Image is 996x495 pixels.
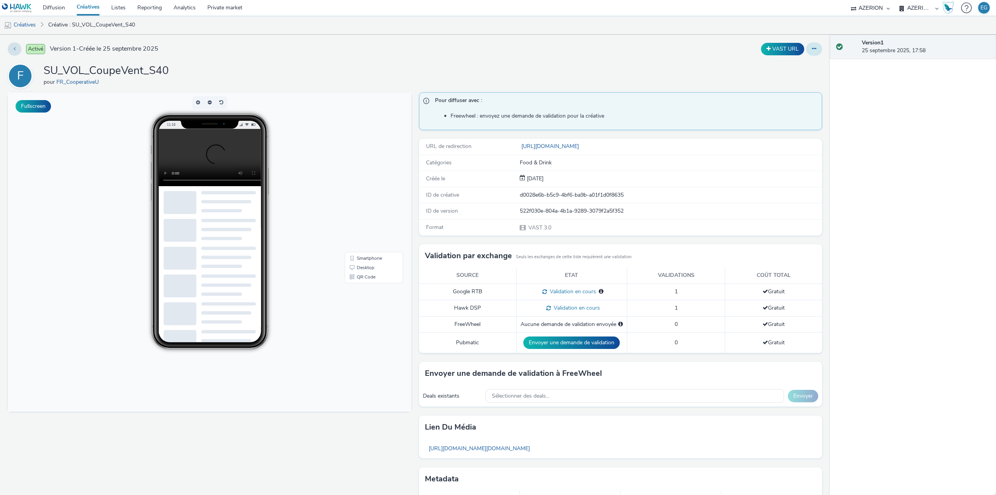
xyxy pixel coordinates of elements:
button: Envoyer une demande de validation [523,336,620,349]
th: Coût total [725,268,822,284]
li: Freewheel : envoyez une demande de validation pour la créative [451,112,818,120]
li: QR Code [338,180,394,189]
span: Format [426,224,444,231]
button: Envoyer [788,390,818,402]
span: 1 [675,304,678,312]
span: URL de redirection [426,143,472,150]
div: Dupliquer la créative en un VAST URL [759,43,806,55]
div: Création 25 septembre 2025, 17:58 [525,175,544,183]
img: Hawk Academy [942,2,954,14]
td: Hawk DSP [419,300,517,316]
span: Gratuit [763,321,785,328]
img: mobile [4,21,12,29]
a: F [8,72,36,79]
li: Desktop [338,171,394,180]
span: Gratuit [763,339,785,346]
strong: Version 1 [862,39,884,46]
div: Sélectionnez un deal ci-dessous et cliquez sur Envoyer pour envoyer une demande de validation à F... [618,321,623,328]
div: d0028e6b-b5c9-4bf6-ba9b-a01f1d0f8635 [520,191,822,199]
a: Créative : SU_VOL_CoupeVent_S40 [44,16,139,34]
span: ID de version [426,207,458,215]
span: Gratuit [763,304,785,312]
span: VAST 3.0 [528,224,551,231]
th: Etat [516,268,627,284]
a: FR_CooperativeU [56,78,102,86]
span: Gratuit [763,288,785,295]
span: Desktop [349,173,366,178]
span: QR Code [349,182,368,187]
span: Activé [26,44,45,54]
h3: Metadata [425,473,459,485]
span: Validation en cours [551,304,600,312]
span: Validation en cours [547,288,596,295]
h1: SU_VOL_CoupeVent_S40 [44,63,169,78]
div: Deals existants [423,392,482,400]
h3: Lien du média [425,421,476,433]
div: Aucune demande de validation envoyée [521,321,623,328]
button: Fullscreen [16,100,51,113]
span: Version 1 - Créée le 25 septembre 2025 [50,44,158,53]
span: Pour diffuser avec : [435,97,814,107]
td: FreeWheel [419,316,517,332]
div: EG [980,2,987,14]
small: Seuls les exchanges de cette liste requièrent une validation [516,254,631,260]
button: VAST URL [761,43,804,55]
img: undefined Logo [2,3,32,13]
span: 0 [675,339,678,346]
span: 11:16 [159,30,167,34]
span: [DATE] [525,175,544,182]
td: Google RTB [419,284,517,300]
span: Smartphone [349,164,374,168]
th: Validations [627,268,725,284]
h3: Envoyer une demande de validation à FreeWheel [425,368,602,379]
span: Sélectionner des deals... [492,393,549,400]
div: 522f030e-804a-4b1a-9289-3079f2a5f352 [520,207,822,215]
span: pour [44,78,56,86]
div: 25 septembre 2025, 17:58 [862,39,990,55]
div: Food & Drink [520,159,822,167]
a: Hawk Academy [942,2,957,14]
a: [URL][DOMAIN_NAME][DOMAIN_NAME] [425,441,534,456]
span: 0 [675,321,678,328]
span: ID de créative [426,191,459,199]
li: Smartphone [338,161,394,171]
td: Pubmatic [419,332,517,353]
th: Source [419,268,517,284]
div: F [17,65,24,87]
span: Catégories [426,159,452,166]
span: Créée le [426,175,445,182]
h3: Validation par exchange [425,250,512,262]
a: [URL][DOMAIN_NAME] [520,143,582,150]
span: 1 [675,288,678,295]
